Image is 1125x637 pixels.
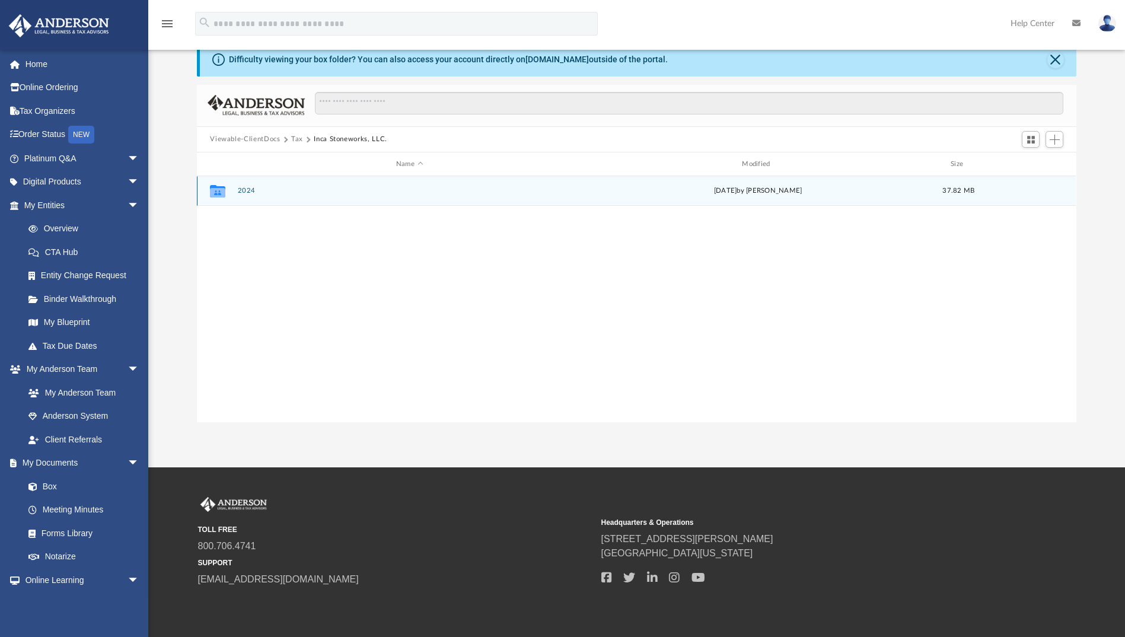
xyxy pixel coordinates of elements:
[237,159,581,170] div: Name
[17,287,157,311] a: Binder Walkthrough
[238,187,581,195] button: 2024
[17,334,157,358] a: Tax Due Dates
[160,17,174,31] i: menu
[128,146,151,171] span: arrow_drop_down
[68,126,94,144] div: NEW
[229,53,668,66] div: Difficulty viewing your box folder? You can also access your account directly on outside of the p...
[586,159,930,170] div: Modified
[17,521,145,545] a: Forms Library
[8,568,151,592] a: Online Learningarrow_drop_down
[8,170,157,194] a: Digital Productsarrow_drop_down
[5,14,113,37] img: Anderson Advisors Platinum Portal
[128,451,151,476] span: arrow_drop_down
[1047,52,1064,68] button: Close
[210,134,280,145] button: Viewable-ClientDocs
[17,405,151,428] a: Anderson System
[128,193,151,218] span: arrow_drop_down
[198,524,593,535] small: TOLL FREE
[8,146,157,170] a: Platinum Q&Aarrow_drop_down
[1022,131,1040,148] button: Switch to Grid View
[17,545,151,569] a: Notarize
[128,358,151,382] span: arrow_drop_down
[17,428,151,451] a: Client Referrals
[202,159,232,170] div: id
[314,134,387,145] button: Inca Stoneworks, LLC.
[17,217,157,241] a: Overview
[943,188,975,195] span: 37.82 MB
[601,548,753,558] a: [GEOGRAPHIC_DATA][US_STATE]
[198,558,593,568] small: SUPPORT
[1098,15,1116,32] img: User Pic
[197,176,1076,422] div: grid
[198,16,211,29] i: search
[935,159,983,170] div: Size
[198,574,359,584] a: [EMAIL_ADDRESS][DOMAIN_NAME]
[128,568,151,593] span: arrow_drop_down
[160,23,174,31] a: menu
[8,123,157,147] a: Order StatusNEW
[128,170,151,195] span: arrow_drop_down
[1046,131,1063,148] button: Add
[8,358,151,381] a: My Anderson Teamarrow_drop_down
[8,193,157,217] a: My Entitiesarrow_drop_down
[291,134,303,145] button: Tax
[525,55,589,64] a: [DOMAIN_NAME]
[17,240,157,264] a: CTA Hub
[198,541,256,551] a: 800.706.4741
[315,92,1063,114] input: Search files and folders
[17,498,151,522] a: Meeting Minutes
[17,474,145,498] a: Box
[601,534,773,544] a: [STREET_ADDRESS][PERSON_NAME]
[17,592,151,616] a: Courses
[988,159,1071,170] div: id
[8,52,157,76] a: Home
[8,76,157,100] a: Online Ordering
[17,381,145,405] a: My Anderson Team
[198,497,269,512] img: Anderson Advisors Platinum Portal
[17,311,151,335] a: My Blueprint
[8,99,157,123] a: Tax Organizers
[587,186,930,197] div: by [PERSON_NAME]
[714,188,737,195] span: [DATE]
[601,517,996,528] small: Headquarters & Operations
[17,264,157,288] a: Entity Change Request
[8,451,151,475] a: My Documentsarrow_drop_down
